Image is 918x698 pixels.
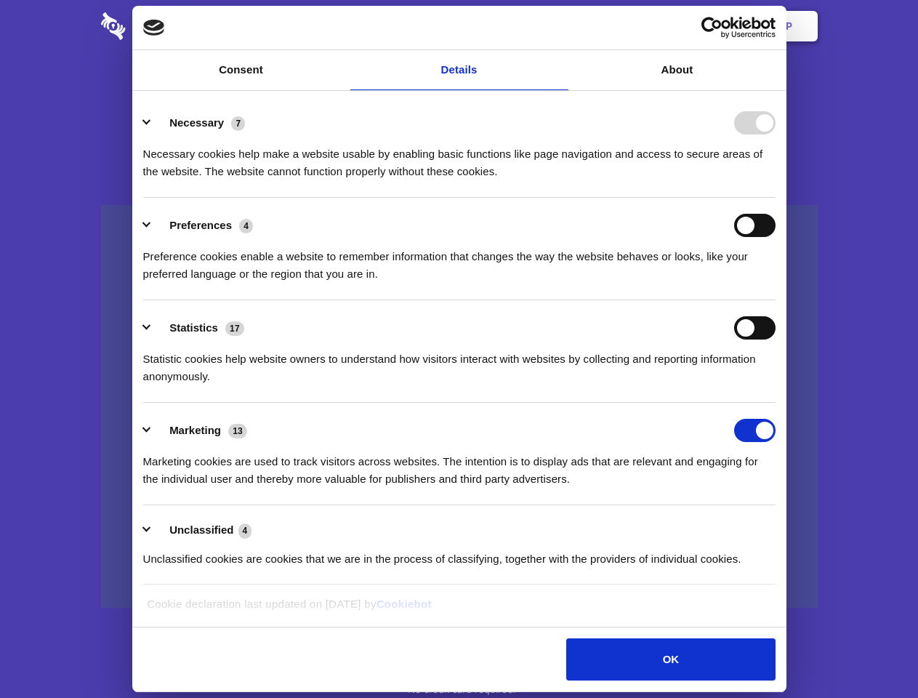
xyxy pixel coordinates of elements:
div: Unclassified cookies are cookies that we are in the process of classifying, together with the pro... [143,539,776,568]
a: Contact [589,4,656,49]
button: Preferences (4) [143,214,262,237]
a: Consent [132,50,350,90]
a: Login [659,4,722,49]
label: Marketing [169,424,221,436]
div: Preference cookies enable a website to remember information that changes the way the website beha... [143,237,776,283]
a: Details [350,50,568,90]
a: About [568,50,786,90]
a: Wistia video thumbnail [101,205,818,609]
a: Cookiebot [377,598,432,610]
label: Statistics [169,321,218,334]
iframe: Drift Widget Chat Controller [845,625,901,681]
label: Preferences [169,219,232,231]
button: Unclassified (4) [143,521,261,539]
a: Pricing [427,4,490,49]
span: 17 [225,321,244,336]
img: logo [143,20,165,36]
h4: Auto-redaction of sensitive data, encrypted data sharing and self-destructing private chats. Shar... [101,132,818,180]
span: 4 [239,219,253,233]
button: Necessary (7) [143,111,254,135]
div: Statistic cookies help website owners to understand how visitors interact with websites by collec... [143,340,776,385]
div: Necessary cookies help make a website usable by enabling basic functions like page navigation and... [143,135,776,180]
span: 7 [231,116,245,131]
button: Marketing (13) [143,419,257,442]
span: 4 [238,523,252,538]
button: OK [566,638,775,681]
a: Usercentrics Cookiebot - opens in a new window [648,17,776,39]
img: logo-wordmark-white-trans-d4663122ce5f474addd5e946df7df03e33cb6a1c49d2221995e7729f52c070b2.svg [101,12,225,40]
label: Necessary [169,116,224,129]
div: Cookie declaration last updated on [DATE] by [136,595,782,624]
span: 13 [228,424,247,438]
button: Statistics (17) [143,316,254,340]
div: Marketing cookies are used to track visitors across websites. The intention is to display ads tha... [143,442,776,488]
h1: Eliminate Slack Data Loss. [101,65,818,118]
